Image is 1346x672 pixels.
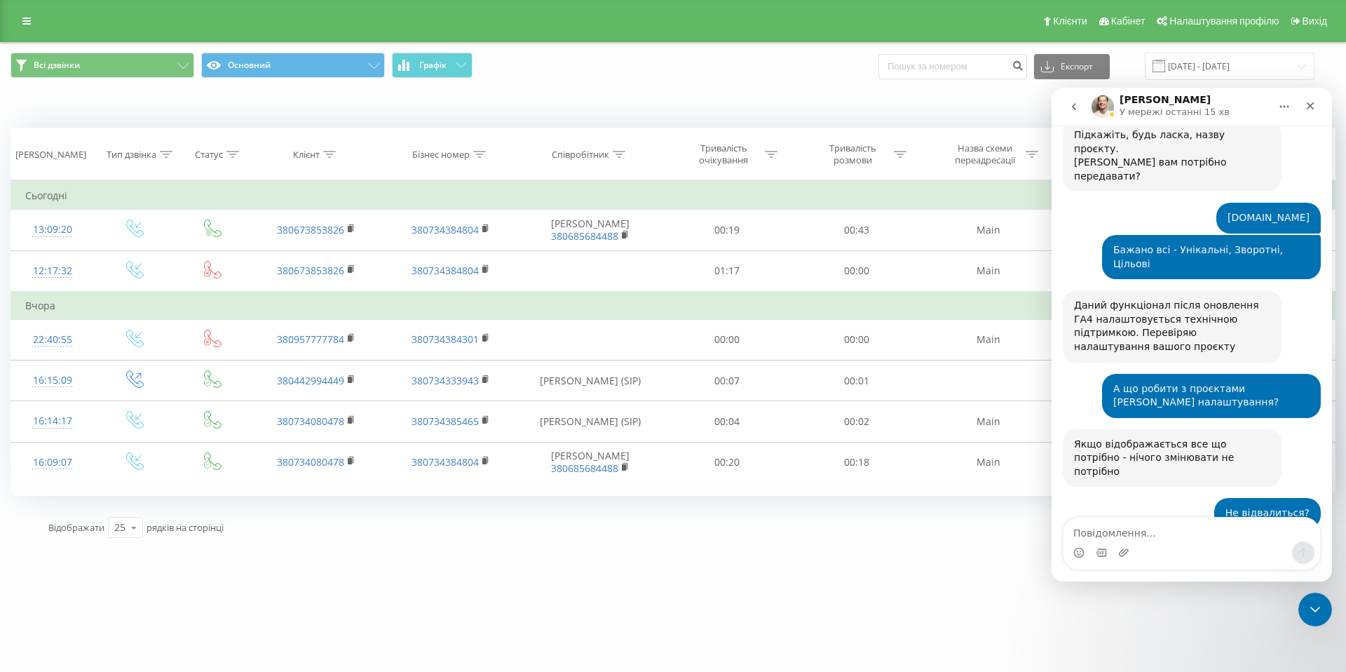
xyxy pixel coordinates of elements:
[921,401,1056,442] td: Main
[551,462,618,475] a: 380685684488
[392,53,473,78] button: Графік
[15,149,86,161] div: [PERSON_NAME]
[25,257,80,285] div: 12:17:32
[11,182,1335,210] td: Сьогодні
[277,415,344,428] a: 380734080478
[662,319,791,360] td: 00:00
[921,250,1056,292] td: Main
[662,361,791,401] td: 00:07
[791,401,920,442] td: 00:02
[412,374,479,387] a: 380734333943
[791,319,920,360] td: 00:00
[791,210,920,250] td: 00:43
[921,442,1056,483] td: Main
[815,142,890,166] div: Тривалість розмови
[1298,593,1332,626] iframe: Intercom live chat
[11,53,194,78] button: Всі дзвінки
[1303,15,1327,27] span: Вихід
[662,210,791,250] td: 00:19
[686,142,761,166] div: Тривалість очікування
[517,361,662,401] td: [PERSON_NAME] (SIP)
[947,142,1022,166] div: Назва схеми переадресації
[791,442,920,483] td: 00:18
[791,361,920,401] td: 00:01
[277,332,344,346] a: 380957777784
[552,149,609,161] div: Співробітник
[11,292,1335,320] td: Вчора
[662,442,791,483] td: 00:20
[114,520,125,535] div: 25
[48,521,104,534] span: Відображати
[1053,15,1087,27] span: Клієнти
[1169,15,1279,27] span: Налаштування профілю
[1111,15,1146,27] span: Кабінет
[412,264,479,277] a: 380734384804
[25,367,80,394] div: 16:15:09
[277,374,344,387] a: 380442994449
[662,401,791,442] td: 00:04
[419,60,447,70] span: Графік
[662,250,791,292] td: 01:17
[921,319,1056,360] td: Main
[25,408,80,435] div: 16:14:17
[878,54,1027,79] input: Пошук за номером
[517,210,662,250] td: [PERSON_NAME]
[25,449,80,476] div: 16:09:07
[25,326,80,354] div: 22:40:55
[921,210,1056,250] td: Main
[412,149,470,161] div: Бізнес номер
[517,401,662,442] td: [PERSON_NAME] (SIP)
[293,149,320,161] div: Клієнт
[1052,88,1332,582] iframe: Intercom live chat
[25,216,80,243] div: 13:09:20
[277,223,344,236] a: 380673853826
[277,264,344,277] a: 380673853826
[412,223,479,236] a: 380734384804
[517,442,662,483] td: [PERSON_NAME]
[107,149,156,161] div: Тип дзвінка
[147,521,224,534] span: рядків на сторінці
[1034,54,1110,79] button: Експорт
[791,250,920,292] td: 00:00
[551,229,618,243] a: 380685684488
[412,455,479,469] a: 380734384804
[412,415,479,428] a: 380734385465
[201,53,385,78] button: Основний
[34,60,80,71] span: Всі дзвінки
[412,332,479,346] a: 380734384301
[277,455,344,469] a: 380734080478
[195,149,223,161] div: Статус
